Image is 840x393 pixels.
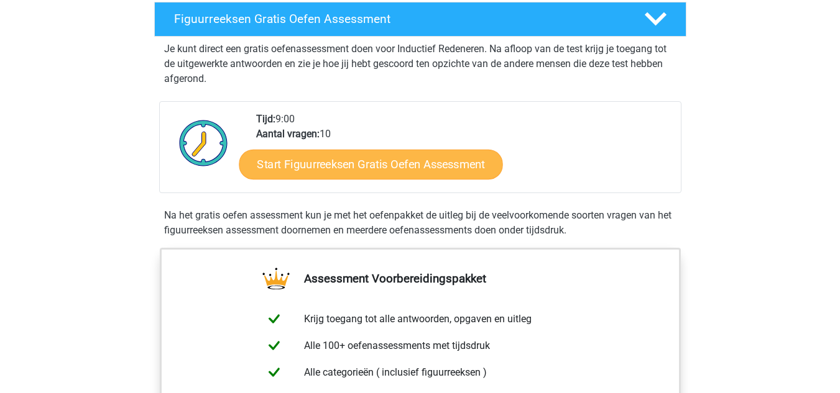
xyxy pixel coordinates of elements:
[172,112,235,174] img: Klok
[149,2,691,37] a: Figuurreeksen Gratis Oefen Assessment
[256,113,275,125] b: Tijd:
[239,149,502,179] a: Start Figuurreeksen Gratis Oefen Assessment
[256,128,320,140] b: Aantal vragen:
[174,12,624,26] h4: Figuurreeksen Gratis Oefen Assessment
[247,112,680,192] div: 9:00 10
[164,42,676,86] p: Je kunt direct een gratis oefenassessment doen voor Inductief Redeneren. Na afloop van de test kr...
[159,208,681,238] div: Na het gratis oefen assessment kun je met het oefenpakket de uitleg bij de veelvoorkomende soorte...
